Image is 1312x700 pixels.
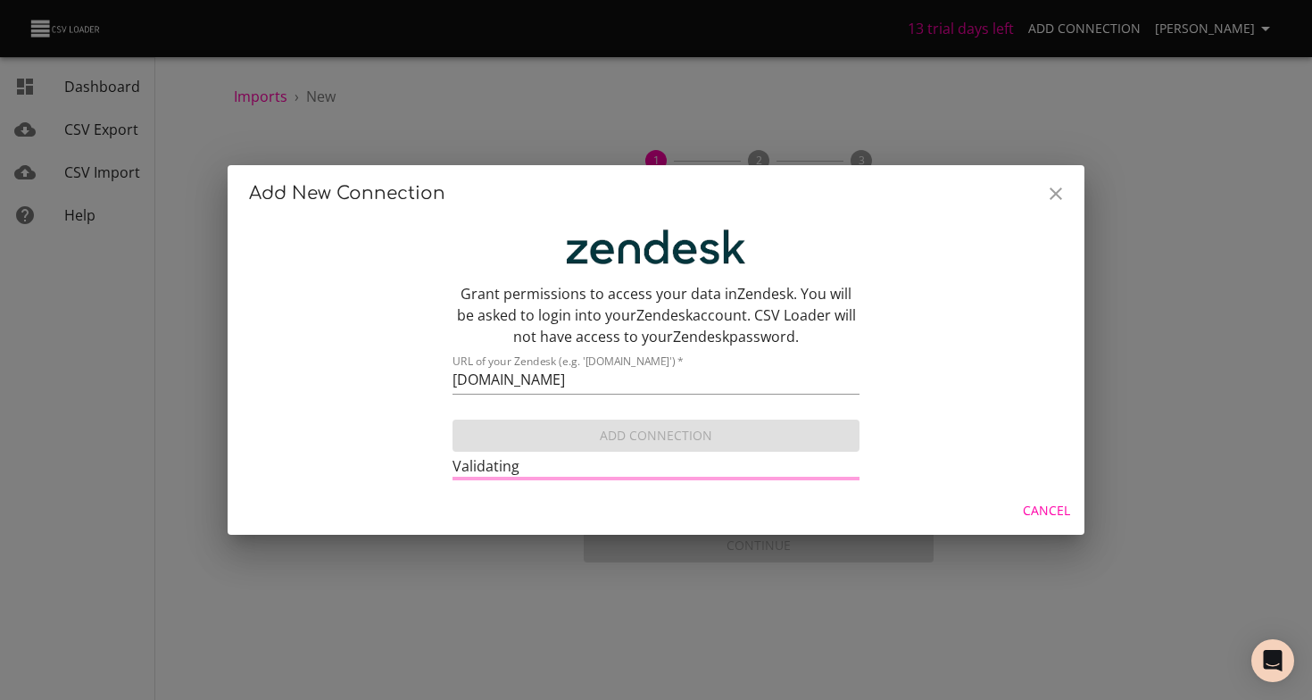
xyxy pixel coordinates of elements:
span: Validating [453,456,519,476]
label: URL of your Zendesk (e.g. '[DOMAIN_NAME]') [453,355,684,366]
span: Cancel [1023,500,1070,522]
img: logo-x4-ad0535ee0768a790af3ba1b46177b56e.png [567,229,745,264]
p: Grant permissions to access your data in Zendesk . You will be asked to login into your Zendesk a... [453,283,859,347]
div: Open Intercom Messenger [1251,639,1294,682]
button: Cancel [1016,495,1077,528]
button: Close [1034,172,1077,215]
h2: Add New Connection [249,179,1063,208]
